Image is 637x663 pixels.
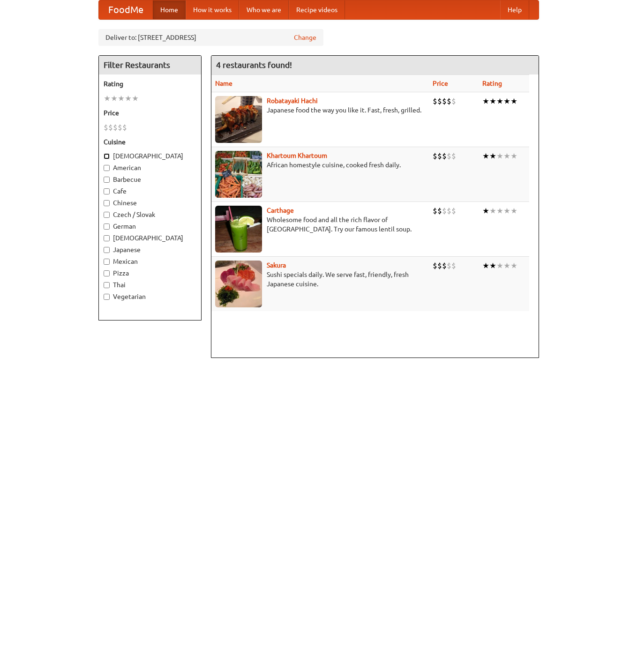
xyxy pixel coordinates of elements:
input: German [104,223,110,230]
li: $ [442,261,447,271]
label: [DEMOGRAPHIC_DATA] [104,233,196,243]
a: Who we are [239,0,289,19]
a: Recipe videos [289,0,345,19]
li: $ [433,261,437,271]
p: Sushi specials daily. We serve fast, friendly, fresh Japanese cuisine. [215,270,425,289]
img: khartoum.jpg [215,151,262,198]
a: Name [215,80,232,87]
a: Price [433,80,448,87]
a: Sakura [267,261,286,269]
input: Barbecue [104,177,110,183]
a: FoodMe [99,0,153,19]
li: $ [108,122,113,133]
li: $ [433,206,437,216]
li: ★ [503,151,510,161]
li: ★ [125,93,132,104]
li: ★ [482,151,489,161]
input: Japanese [104,247,110,253]
label: Mexican [104,257,196,266]
a: Home [153,0,186,19]
li: $ [122,122,127,133]
li: ★ [104,93,111,104]
input: Chinese [104,200,110,206]
li: $ [442,206,447,216]
label: Barbecue [104,175,196,184]
label: Czech / Slovak [104,210,196,219]
li: $ [442,151,447,161]
input: Pizza [104,270,110,276]
img: robatayaki.jpg [215,96,262,143]
p: Wholesome food and all the rich flavor of [GEOGRAPHIC_DATA]. Try our famous lentil soup. [215,215,425,234]
h5: Cuisine [104,137,196,147]
a: Khartoum Khartoum [267,152,327,159]
label: German [104,222,196,231]
li: $ [451,206,456,216]
li: $ [447,261,451,271]
ng-pluralize: 4 restaurants found! [216,60,292,69]
li: $ [437,261,442,271]
li: $ [433,151,437,161]
li: $ [447,206,451,216]
li: ★ [510,151,517,161]
li: $ [451,261,456,271]
li: $ [447,151,451,161]
li: ★ [496,206,503,216]
li: $ [451,151,456,161]
li: ★ [482,96,489,106]
li: ★ [489,151,496,161]
li: $ [437,151,442,161]
a: Help [500,0,529,19]
li: ★ [496,96,503,106]
p: Japanese food the way you like it. Fast, fresh, grilled. [215,105,425,115]
li: ★ [510,261,517,271]
label: Vegetarian [104,292,196,301]
p: African homestyle cuisine, cooked fresh daily. [215,160,425,170]
li: ★ [489,96,496,106]
label: Pizza [104,268,196,278]
li: $ [447,96,451,106]
li: ★ [510,206,517,216]
li: ★ [503,96,510,106]
li: $ [451,96,456,106]
input: [DEMOGRAPHIC_DATA] [104,153,110,159]
label: Chinese [104,198,196,208]
a: Robatayaki Hachi [267,97,318,104]
a: Rating [482,80,502,87]
img: sakura.jpg [215,261,262,307]
li: ★ [496,261,503,271]
div: Deliver to: [STREET_ADDRESS] [98,29,323,46]
input: Thai [104,282,110,288]
img: carthage.jpg [215,206,262,253]
label: Thai [104,280,196,290]
li: ★ [503,261,510,271]
li: $ [104,122,108,133]
input: [DEMOGRAPHIC_DATA] [104,235,110,241]
a: Carthage [267,207,294,214]
input: Mexican [104,259,110,265]
h5: Rating [104,79,196,89]
a: Change [294,33,316,42]
li: ★ [489,261,496,271]
li: $ [442,96,447,106]
li: ★ [111,93,118,104]
label: Cafe [104,186,196,196]
input: Vegetarian [104,294,110,300]
li: $ [437,206,442,216]
label: Japanese [104,245,196,254]
label: [DEMOGRAPHIC_DATA] [104,151,196,161]
label: American [104,163,196,172]
h5: Price [104,108,196,118]
li: ★ [132,93,139,104]
input: Czech / Slovak [104,212,110,218]
li: ★ [510,96,517,106]
a: How it works [186,0,239,19]
li: $ [433,96,437,106]
li: ★ [489,206,496,216]
input: American [104,165,110,171]
li: ★ [118,93,125,104]
li: $ [437,96,442,106]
